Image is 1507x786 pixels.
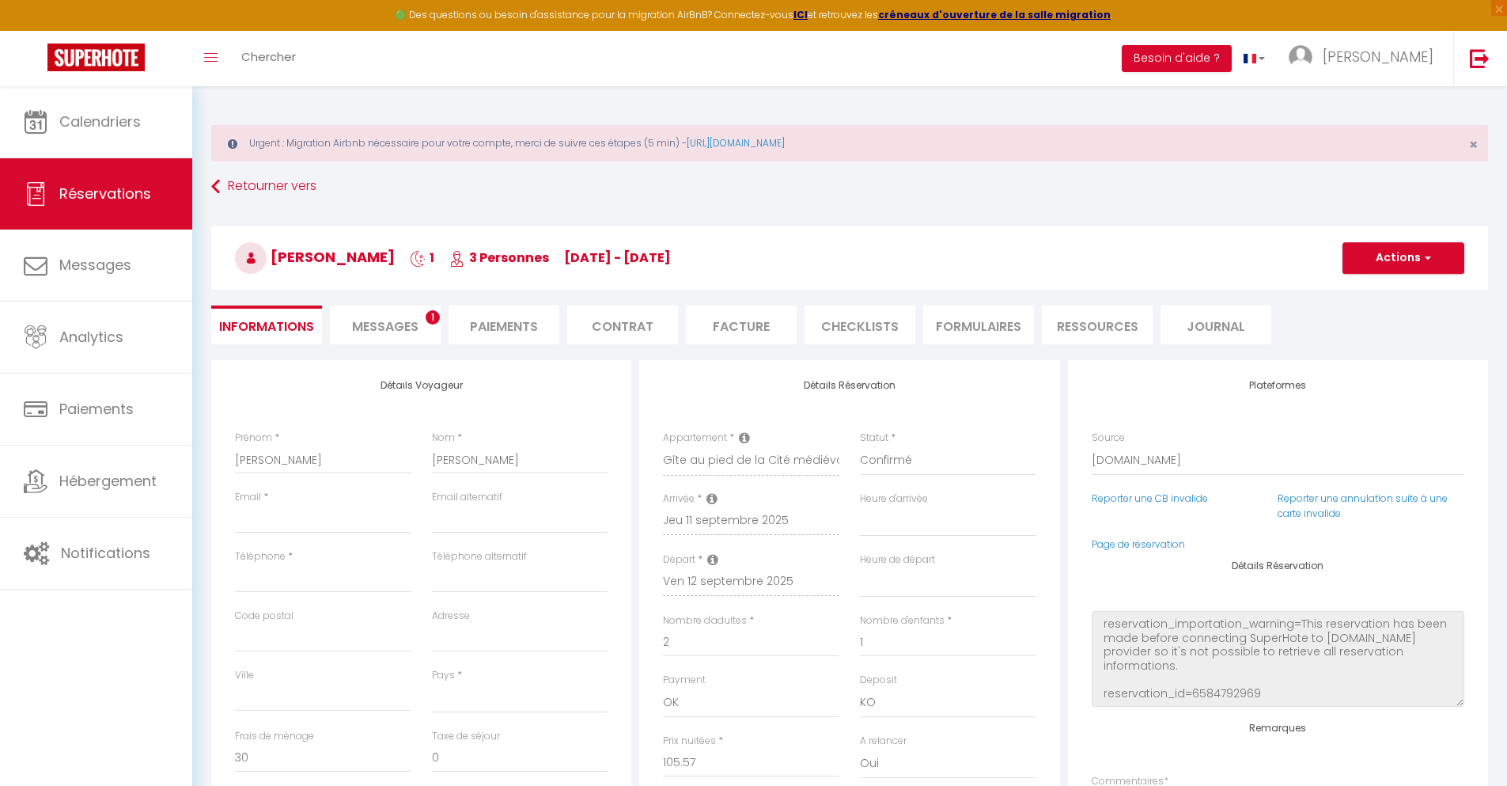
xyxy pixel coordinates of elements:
a: ICI [793,8,808,21]
li: Paiements [449,306,559,344]
button: Ouvrir le widget de chat LiveChat [13,6,60,54]
a: Chercher [229,31,308,86]
span: Hébergement [59,471,157,491]
a: ... [PERSON_NAME] [1277,31,1453,86]
button: Actions [1342,242,1464,274]
li: Facture [686,306,797,344]
label: A relancer [860,734,907,749]
label: Code postal [235,609,293,624]
label: Départ [663,552,695,568]
span: Calendriers [59,112,141,131]
img: ... [1289,45,1312,69]
span: Messages [59,255,131,275]
li: Contrat [567,306,678,344]
li: Ressources [1042,306,1153,344]
h4: Détails Voyageur [235,380,608,391]
span: [PERSON_NAME] [235,247,395,267]
label: Nombre d'adultes [663,613,747,628]
a: [URL][DOMAIN_NAME] [687,136,785,150]
h4: Détails Réservation [1092,560,1464,571]
label: Heure d'arrivée [860,492,928,507]
label: Adresse [432,609,470,624]
h4: Plateformes [1092,380,1464,391]
img: Super Booking [47,44,145,71]
label: Téléphone alternatif [432,549,527,564]
label: Payment [663,673,706,688]
label: Nom [432,431,455,446]
a: Reporter une annulation suite à une carte invalide [1278,492,1448,520]
label: Arrivée [663,492,695,507]
label: Prénom [235,431,272,446]
label: Email alternatif [432,490,502,505]
label: Heure de départ [860,552,935,568]
span: × [1469,135,1478,154]
label: Nombre d'enfants [860,613,945,628]
a: créneaux d'ouverture de la salle migration [878,8,1111,21]
label: Prix nuitées [663,734,716,749]
span: Messages [352,317,418,336]
button: Besoin d'aide ? [1122,45,1232,72]
span: Réservations [59,184,151,203]
a: Page de réservation [1092,537,1185,551]
label: Appartement [663,431,727,446]
label: Ville [235,668,254,683]
button: Close [1469,138,1478,152]
img: logout [1470,48,1490,68]
h4: Détails Réservation [663,380,1036,391]
span: Chercher [241,48,296,65]
li: Journal [1161,306,1271,344]
a: Reporter une CB invalide [1092,492,1208,505]
label: Frais de ménage [235,729,314,744]
span: 3 Personnes [449,249,549,267]
span: Analytics [59,327,123,347]
span: 1 [410,249,434,267]
span: Notifications [61,543,150,563]
label: Deposit [860,673,897,688]
span: 1 [426,310,440,325]
label: Source [1092,431,1125,446]
label: Pays [432,668,455,683]
span: [PERSON_NAME] [1323,47,1433,66]
a: Retourner vers [211,173,1488,201]
label: Taxe de séjour [432,729,500,744]
h4: Remarques [1092,723,1464,734]
li: FORMULAIRES [923,306,1034,344]
li: Informations [211,306,322,344]
label: Statut [860,431,888,446]
label: Email [235,490,261,505]
span: Paiements [59,399,134,419]
li: CHECKLISTS [805,306,915,344]
span: [DATE] - [DATE] [564,249,671,267]
div: Urgent : Migration Airbnb nécessaire pour votre compte, merci de suivre ces étapes (5 min) - [211,125,1488,161]
label: Téléphone [235,549,286,564]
